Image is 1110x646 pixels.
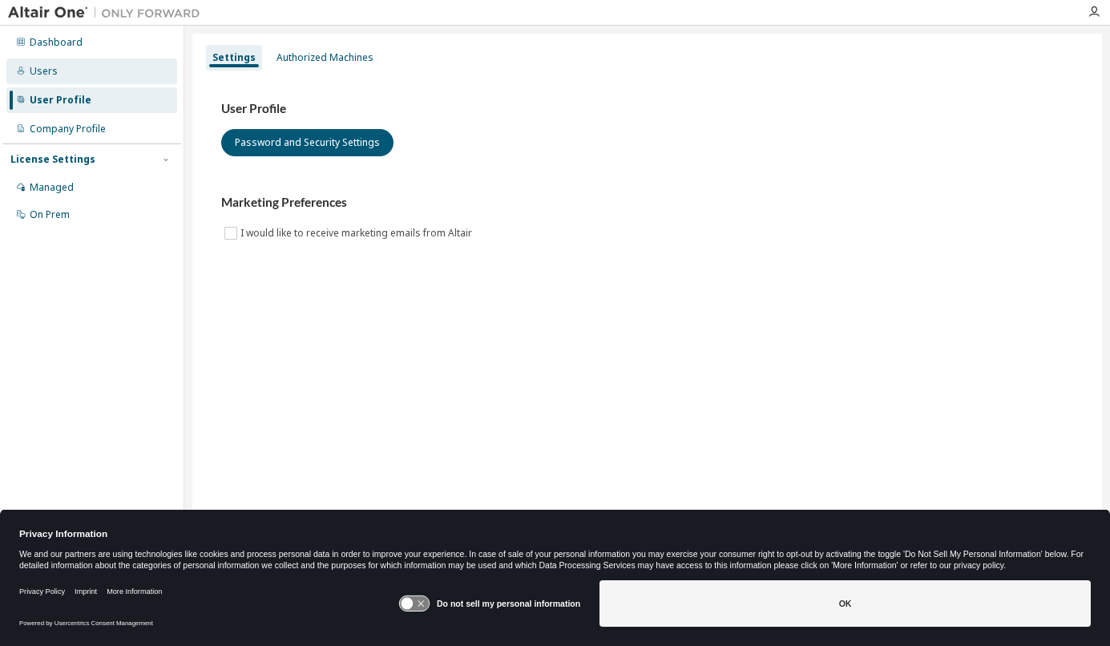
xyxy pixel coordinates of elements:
[221,101,1073,117] h3: User Profile
[276,51,373,64] div: Authorized Machines
[240,224,475,243] label: I would like to receive marketing emails from Altair
[30,36,83,49] div: Dashboard
[221,129,394,156] button: Password and Security Settings
[30,94,91,107] div: User Profile
[30,208,70,221] div: On Prem
[221,195,1073,211] h3: Marketing Preferences
[30,123,106,135] div: Company Profile
[30,181,74,194] div: Managed
[8,5,208,21] img: Altair One
[30,65,58,78] div: Users
[10,153,95,166] div: License Settings
[212,51,256,64] div: Settings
